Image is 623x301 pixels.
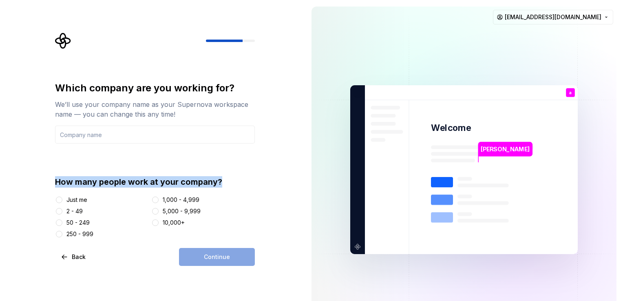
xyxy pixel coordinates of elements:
[72,253,86,261] span: Back
[66,207,83,215] div: 2 - 49
[55,126,255,144] input: Company name
[569,91,572,95] p: a
[163,219,185,227] div: 10,000+
[55,100,255,119] div: We’ll use your company name as your Supernova workspace name — you can change this any time!
[55,33,71,49] svg: Supernova Logo
[66,196,87,204] div: Just me
[55,176,255,188] div: How many people work at your company?
[493,10,613,24] button: [EMAIL_ADDRESS][DOMAIN_NAME]
[431,122,471,134] p: Welcome
[66,219,90,227] div: 50 - 249
[66,230,93,238] div: 250 - 999
[55,248,93,266] button: Back
[505,13,601,21] span: [EMAIL_ADDRESS][DOMAIN_NAME]
[163,207,201,215] div: 5,000 - 9,999
[55,82,255,95] div: Which company are you working for?
[481,145,530,154] p: [PERSON_NAME]
[163,196,199,204] div: 1,000 - 4,999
